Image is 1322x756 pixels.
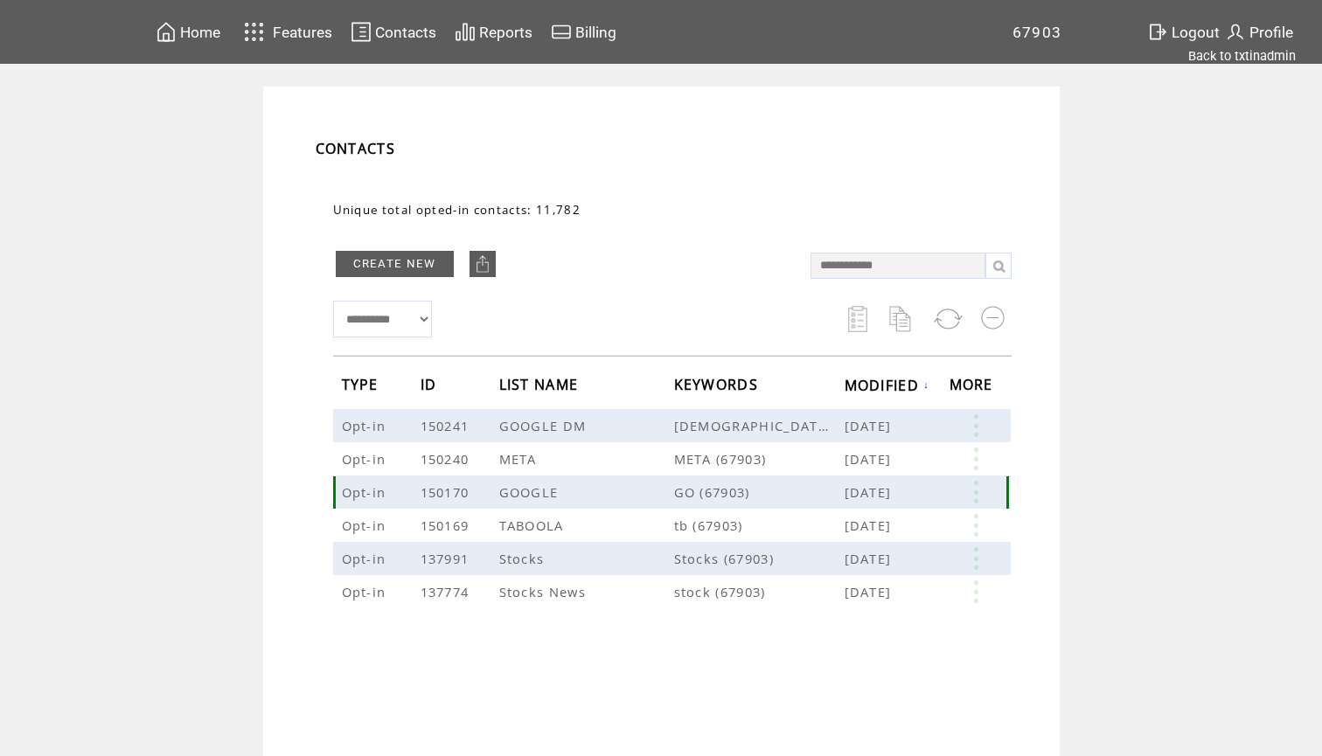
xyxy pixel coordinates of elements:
span: Opt-in [342,450,391,468]
a: TYPE [342,379,383,390]
span: Unique total opted-in contacts: 11,782 [333,202,581,218]
img: upload.png [474,255,491,273]
span: META (67903) [674,450,845,468]
span: [DATE] [845,583,896,600]
span: 150240 [421,450,474,468]
span: Stocks News [499,583,591,600]
a: Contacts [348,18,439,45]
img: features.svg [239,17,269,46]
span: Billing [575,24,616,41]
span: ID [421,371,442,403]
a: ID [421,379,442,390]
a: Back to txtinadmin [1188,48,1296,64]
span: Stocks (67903) [674,550,845,567]
span: Opt-in [342,517,391,534]
span: TABOOLA [499,517,568,534]
a: MODIFIED↓ [845,379,930,390]
span: 150170 [421,483,474,501]
span: GODM (67903) [674,417,845,434]
span: META [499,450,541,468]
a: Logout [1145,18,1222,45]
span: 150169 [421,517,474,534]
span: Logout [1172,24,1220,41]
a: Home [153,18,223,45]
span: Contacts [375,24,436,41]
a: KEYWORDS [674,379,763,390]
span: Profile [1249,24,1293,41]
span: 67903 [1012,24,1062,41]
span: Opt-in [342,483,391,501]
span: CONTACTS [316,139,396,158]
span: Reports [479,24,532,41]
span: 137991 [421,550,474,567]
span: Opt-in [342,583,391,600]
a: Profile [1222,18,1296,45]
span: 137774 [421,583,474,600]
span: stock (67903) [674,583,845,600]
span: MODIFIED [845,371,924,404]
span: [DATE] [845,483,896,501]
a: Billing [548,18,619,45]
span: GOOGLE [499,483,563,501]
img: home.svg [156,21,177,43]
span: Stocks [499,550,549,567]
span: [DATE] [845,517,896,534]
span: GOOGLE DM [499,417,591,434]
a: CREATE NEW [336,251,454,277]
span: [DATE] [845,550,896,567]
span: 150241 [421,417,474,434]
span: KEYWORDS [674,371,763,403]
span: [DATE] [845,450,896,468]
span: Home [180,24,220,41]
img: chart.svg [455,21,476,43]
span: MORE [950,371,998,403]
img: exit.svg [1147,21,1168,43]
a: Features [236,15,335,49]
span: Opt-in [342,550,391,567]
img: creidtcard.svg [551,21,572,43]
span: Opt-in [342,417,391,434]
span: Features [273,24,332,41]
span: [DATE] [845,417,896,434]
a: LIST NAME [499,379,583,390]
span: LIST NAME [499,371,583,403]
span: TYPE [342,371,383,403]
img: contacts.svg [351,21,372,43]
img: profile.svg [1225,21,1246,43]
a: Reports [452,18,535,45]
span: tb (67903) [674,517,845,534]
span: GO (67903) [674,483,845,501]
